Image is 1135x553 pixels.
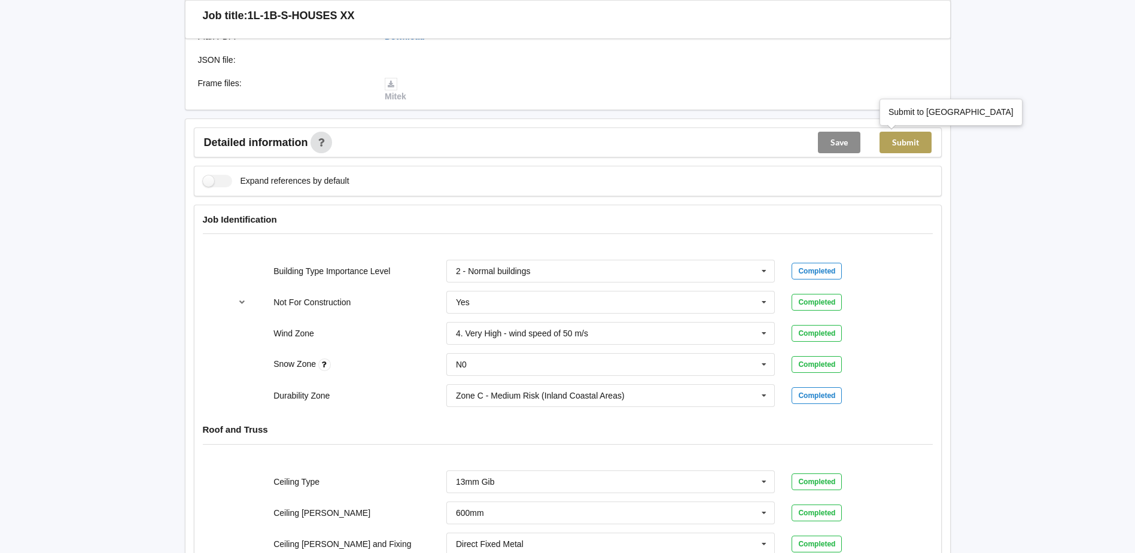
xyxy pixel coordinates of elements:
div: Frame files : [190,77,377,102]
div: Completed [792,387,842,404]
div: Completed [792,294,842,311]
label: Ceiling [PERSON_NAME] and Fixing [273,539,411,549]
label: Snow Zone [273,359,318,369]
div: 2 - Normal buildings [456,267,531,275]
div: Submit to [GEOGRAPHIC_DATA] [888,106,1014,118]
label: Building Type Importance Level [273,266,390,276]
div: Completed [792,325,842,342]
span: Detailed information [204,137,308,148]
div: 4. Very High - wind speed of 50 m/s [456,329,588,338]
div: Yes [456,298,470,306]
div: 13mm Gib [456,478,495,486]
button: reference-toggle [230,291,254,313]
div: JSON file : [190,54,377,66]
label: Wind Zone [273,329,314,338]
label: Ceiling [PERSON_NAME] [273,508,370,518]
h3: Job title: [203,9,248,23]
div: Completed [792,263,842,279]
div: Completed [792,473,842,490]
button: Submit [880,132,932,153]
label: Expand references by default [203,175,349,187]
h4: Job Identification [203,214,933,225]
div: Zone C - Medium Risk (Inland Coastal Areas) [456,391,625,400]
label: Ceiling Type [273,477,319,487]
div: N0 [456,360,467,369]
div: Completed [792,356,842,373]
label: Durability Zone [273,391,330,400]
div: Completed [792,536,842,552]
h3: 1L-1B-S-HOUSES XX [248,9,355,23]
div: Completed [792,505,842,521]
a: Mitek [385,78,406,101]
div: 600mm [456,509,484,517]
h4: Roof and Truss [203,424,933,435]
label: Not For Construction [273,297,351,307]
div: Direct Fixed Metal [456,540,524,548]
